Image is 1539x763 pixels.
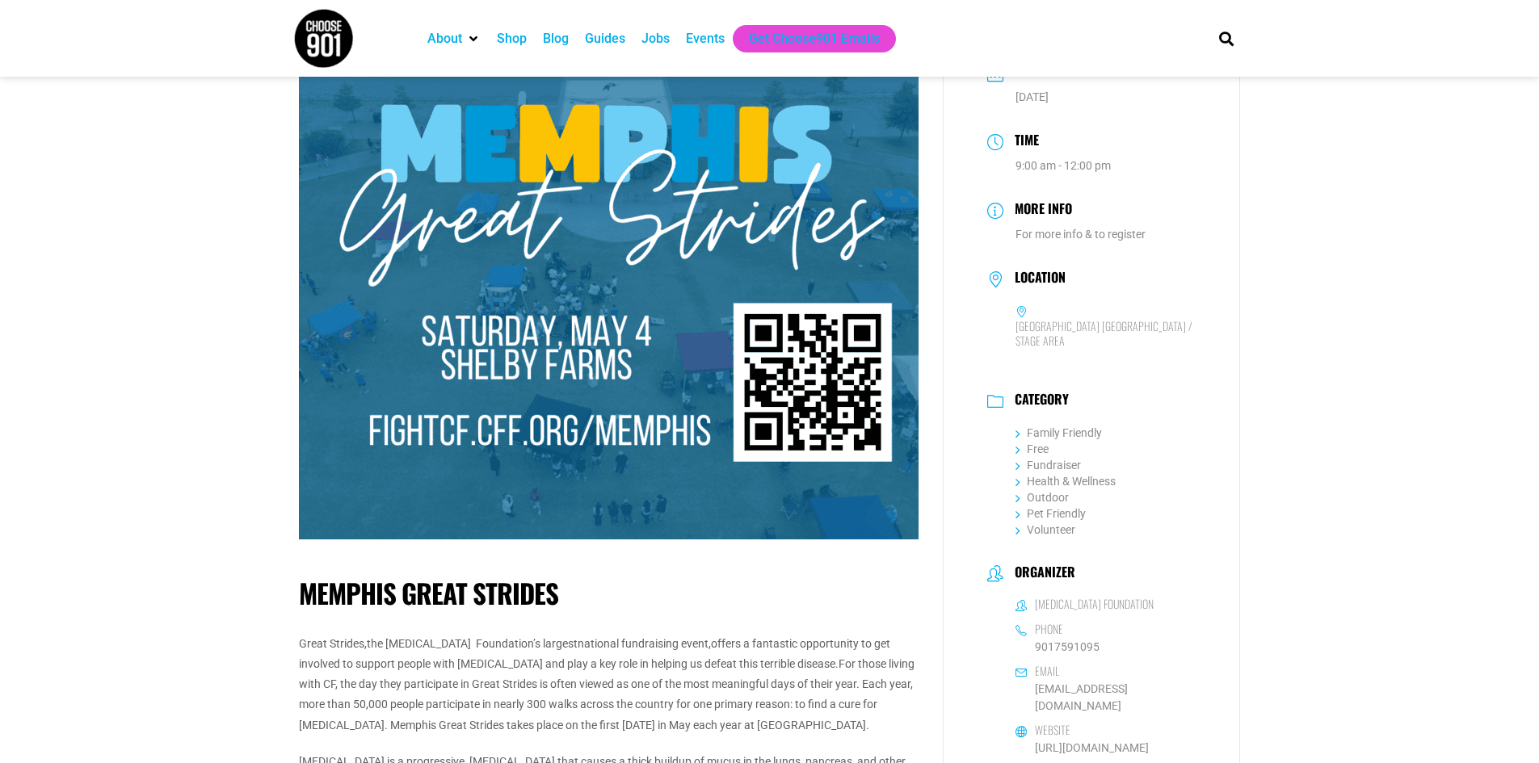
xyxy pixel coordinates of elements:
[1015,228,1146,241] a: For more info & to register
[1015,523,1075,536] a: Volunteer
[1015,507,1086,520] a: Pet Friendly
[299,20,919,539] img: Great Strides Memphis
[585,29,625,48] a: Guides
[1213,25,1239,52] div: Search
[1007,199,1072,222] h3: More Info
[299,657,915,732] span: For those living with CF, the day they participate in Great Strides is often viewed as one of the...
[1015,681,1196,715] a: [EMAIL_ADDRESS][DOMAIN_NAME]
[1015,159,1111,172] abbr: 9:00 am - 12:00 pm
[1015,491,1069,504] a: Outdoor
[1035,741,1149,754] a: [URL][DOMAIN_NAME]
[1035,597,1154,611] h6: [MEDICAL_DATA] Foundation
[1007,392,1069,411] h3: Category
[427,29,462,48] a: About
[1015,639,1100,656] a: 9017591095
[419,25,1192,52] nav: Main nav
[578,637,711,650] span: national fundraising event,
[1035,622,1063,636] h6: Phone
[749,29,880,48] a: Get Choose901 Emails
[299,637,367,650] span: Great Strides,
[1015,475,1116,488] a: Health & Wellness
[1035,664,1059,678] h6: Email
[367,637,578,650] span: the [MEDICAL_DATA] Foundation’s largest
[1015,459,1081,472] a: Fundraiser
[1015,442,1049,455] a: Free
[1007,564,1075,584] h3: Organizer
[641,29,670,48] a: Jobs
[299,577,919,610] h1: Memphis Great Strides
[1015,426,1102,439] a: Family Friendly
[543,29,569,48] a: Blog
[1015,90,1049,103] span: [DATE]
[419,25,489,52] div: About
[497,29,527,48] a: Shop
[686,29,725,48] a: Events
[1015,319,1196,348] h6: [GEOGRAPHIC_DATA] [GEOGRAPHIC_DATA] / Stage area
[1035,723,1070,737] h6: Website
[1007,270,1066,289] h3: Location
[1007,130,1039,153] h3: Time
